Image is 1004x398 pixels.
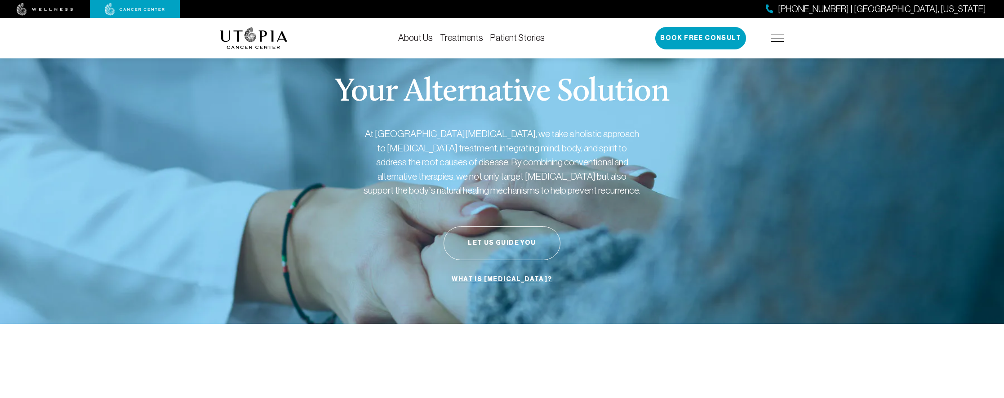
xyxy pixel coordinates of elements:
[440,33,483,43] a: Treatments
[105,3,165,16] img: cancer center
[398,33,433,43] a: About Us
[771,35,784,42] img: icon-hamburger
[655,27,746,49] button: Book Free Consult
[490,33,545,43] a: Patient Stories
[220,27,288,49] img: logo
[444,226,560,260] button: Let Us Guide You
[778,3,986,16] span: [PHONE_NUMBER] | [GEOGRAPHIC_DATA], [US_STATE]
[335,76,669,109] p: Your Alternative Solution
[17,3,73,16] img: wellness
[766,3,986,16] a: [PHONE_NUMBER] | [GEOGRAPHIC_DATA], [US_STATE]
[363,127,641,198] p: At [GEOGRAPHIC_DATA][MEDICAL_DATA], we take a holistic approach to [MEDICAL_DATA] treatment, inte...
[449,271,554,288] a: What is [MEDICAL_DATA]?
